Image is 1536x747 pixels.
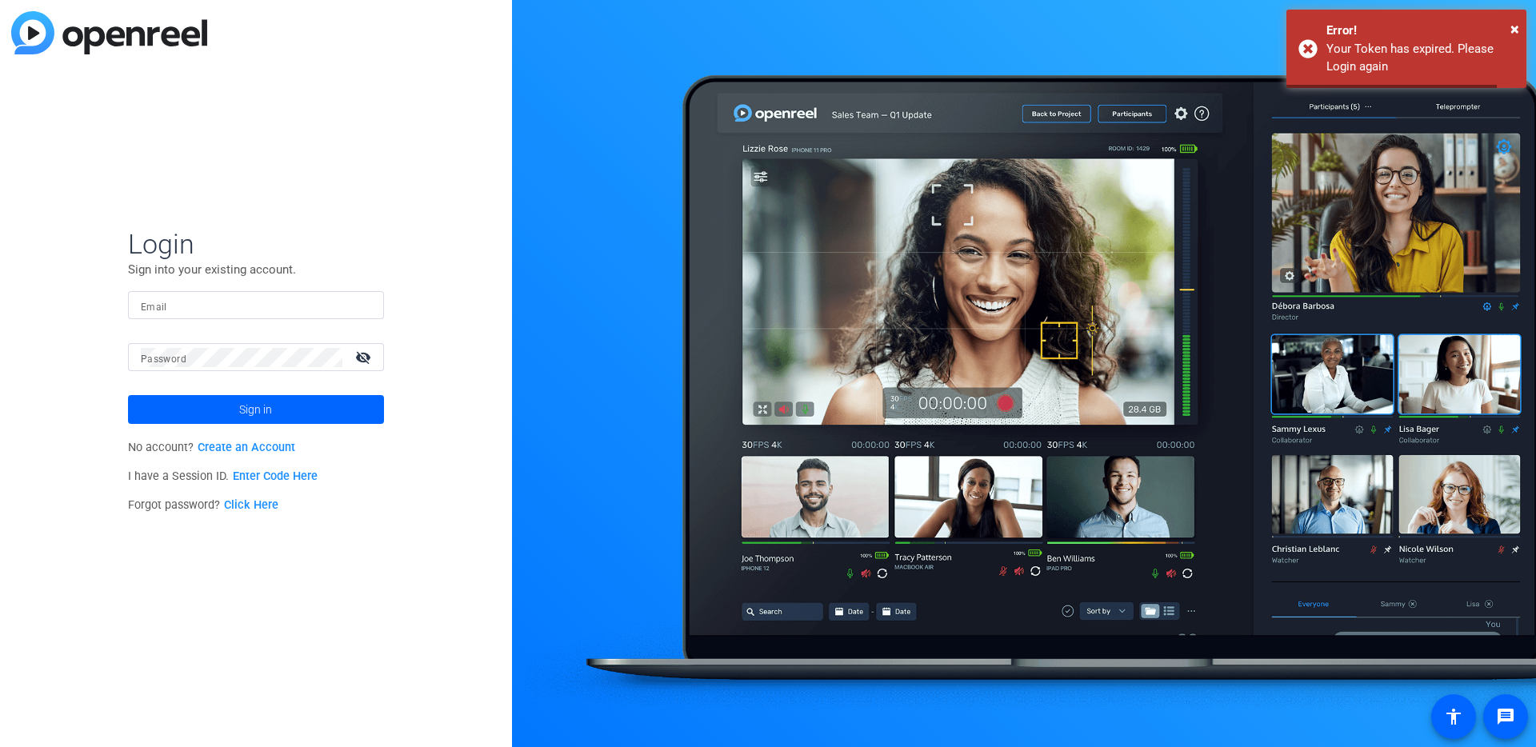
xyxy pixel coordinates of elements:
[141,296,371,315] input: Enter Email Address
[141,302,167,313] mat-label: Email
[128,498,278,512] span: Forgot password?
[1510,17,1519,41] button: Close
[128,441,295,454] span: No account?
[128,469,318,483] span: I have a Session ID.
[346,346,384,369] mat-icon: visibility_off
[128,261,384,278] p: Sign into your existing account.
[1326,40,1514,76] div: Your Token has expired. Please Login again
[224,498,278,512] a: Click Here
[11,11,207,54] img: blue-gradient.svg
[1510,19,1519,38] span: ×
[128,395,384,424] button: Sign in
[198,441,295,454] a: Create an Account
[1444,707,1463,726] mat-icon: accessibility
[233,469,318,483] a: Enter Code Here
[128,227,384,261] span: Login
[1326,22,1514,40] div: Error!
[141,354,186,365] mat-label: Password
[239,389,272,429] span: Sign in
[1496,707,1515,726] mat-icon: message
